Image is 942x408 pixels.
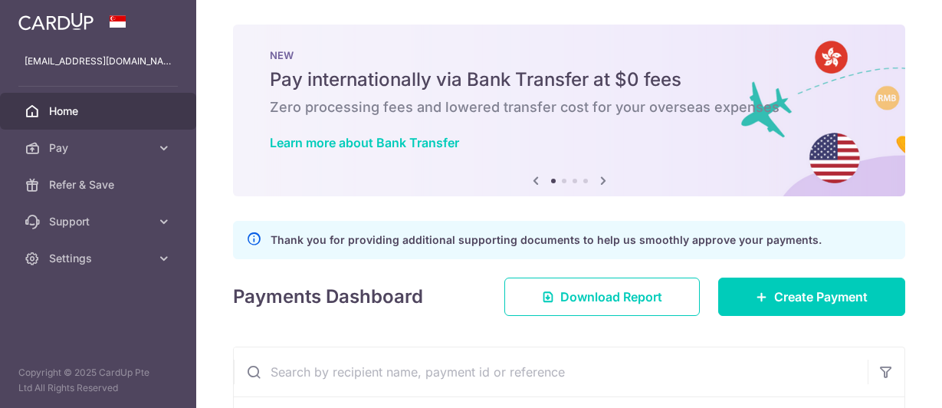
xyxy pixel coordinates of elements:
p: NEW [270,49,868,61]
h4: Payments Dashboard [233,283,423,311]
iframe: Opens a widget where you can find more information [844,362,927,400]
img: CardUp [18,12,94,31]
a: Download Report [504,278,700,316]
img: Bank transfer banner [233,25,905,196]
span: Refer & Save [49,177,150,192]
span: Create Payment [774,288,868,306]
span: Support [49,214,150,229]
span: Download Report [560,288,662,306]
a: Create Payment [718,278,905,316]
a: Learn more about Bank Transfer [270,135,459,150]
h6: Zero processing fees and lowered transfer cost for your overseas expenses [270,98,868,117]
span: Settings [49,251,150,266]
p: [EMAIL_ADDRESS][DOMAIN_NAME] [25,54,172,69]
span: Home [49,104,150,119]
p: Thank you for providing additional supporting documents to help us smoothly approve your payments. [271,231,822,249]
span: Pay [49,140,150,156]
h5: Pay internationally via Bank Transfer at $0 fees [270,67,868,92]
input: Search by recipient name, payment id or reference [234,347,868,396]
